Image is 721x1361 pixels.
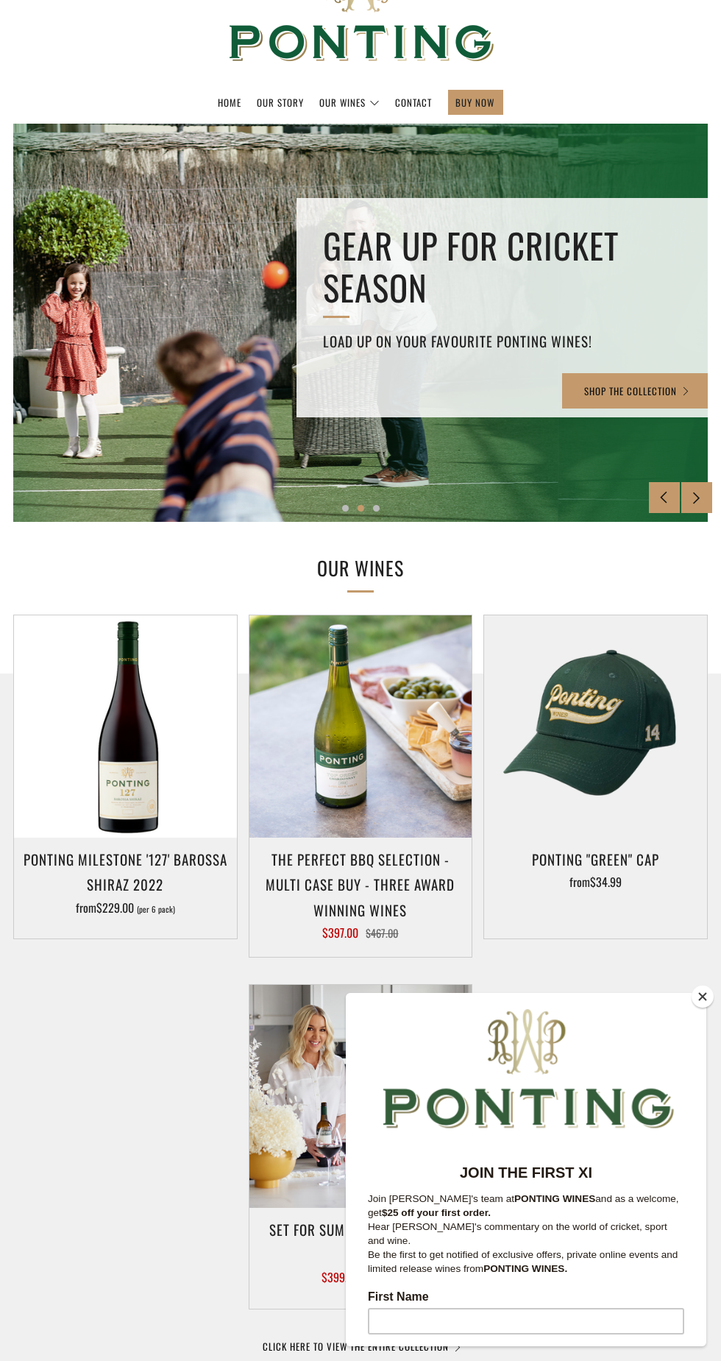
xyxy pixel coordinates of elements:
button: 3 [373,505,380,512]
label: Email [22,421,338,439]
button: 2 [358,505,364,512]
span: $229.00 [96,899,134,916]
h4: Load up on your favourite Ponting Wines! [323,328,682,353]
label: First Name [22,297,338,315]
span: from [569,873,622,891]
h3: The perfect BBQ selection - MULTI CASE BUY - Three award winning wines [257,846,465,922]
span: $399.00 [322,1268,360,1286]
a: Set For Summer - Multi Case Buy $399.00 $527.00 [249,1217,472,1290]
a: Our Wines [320,91,380,114]
a: BUY NOW [456,91,495,114]
span: $397.00 [323,924,359,941]
strong: $25 off your first order. [36,214,145,225]
p: Hear [PERSON_NAME]'s commentary on the world of cricket, sport and wine. [22,227,338,255]
p: Be the first to get notified of exclusive offers, private online events and limited release wines... [22,255,338,283]
span: (per 6 pack) [137,905,175,913]
a: Home [219,91,242,114]
strong: PONTING WINES [168,200,249,211]
span: from [76,899,175,916]
h2: GEAR UP FOR CRICKET SEASON [323,225,682,309]
span: $34.99 [590,873,622,891]
p: Join [PERSON_NAME]'s team at and as a welcome, get [22,199,338,227]
a: The perfect BBQ selection - MULTI CASE BUY - Three award winning wines $397.00 $467.00 [249,846,472,938]
a: Ponting Milestone '127' Barossa Shiraz 2022 from$229.00 (per 6 pack) [14,846,237,920]
strong: JOIN THE FIRST XI [114,172,246,188]
h2: OUR WINES [118,553,603,584]
a: Our Story [257,91,305,114]
h3: Ponting Milestone '127' Barossa Shiraz 2022 [21,846,230,897]
input: Subscribe [22,483,338,509]
a: SHOP THE COLLECTION [562,373,713,409]
label: Last Name [22,359,338,377]
a: CLICK HERE TO VIEW THE ENTIRE COLLECTION [263,1339,458,1354]
button: 1 [342,505,349,512]
h3: Set For Summer - Multi Case Buy [257,1217,465,1267]
span: $467.00 [366,925,399,941]
h3: Ponting "Green" Cap [491,846,700,872]
a: Contact [396,91,433,114]
a: Ponting "Green" Cap from$34.99 [484,846,707,920]
span: We will send you a confirmation email to subscribe. I agree to sign up to the Ponting Wines newsl... [22,527,330,591]
button: Close [692,986,714,1008]
strong: PONTING WINES. [138,270,221,281]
